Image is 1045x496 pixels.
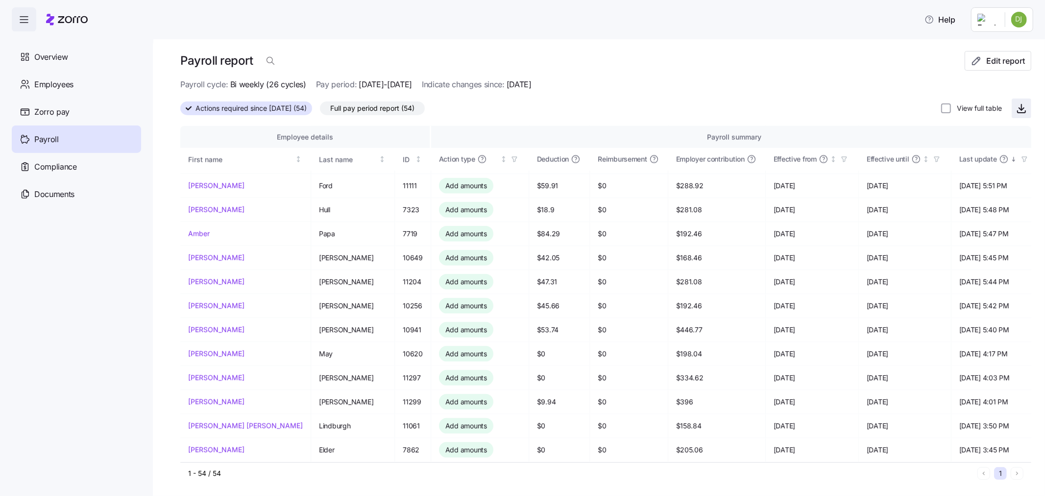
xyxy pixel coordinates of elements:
div: Last name [319,154,377,165]
span: [DATE] 5:48 PM [959,205,1030,215]
span: $0 [537,349,582,359]
span: [DATE] [867,325,943,335]
span: [DATE] [867,205,943,215]
span: $192.46 [676,229,757,239]
span: [DATE] [774,421,851,431]
span: [DATE] 5:47 PM [959,229,1030,239]
span: Edit report [986,55,1025,67]
span: [DATE] [774,397,851,407]
span: [DATE] [774,205,851,215]
a: [PERSON_NAME] [188,253,303,263]
span: [DATE] [867,373,943,383]
span: $0 [537,421,582,431]
span: $45.66 [537,301,582,311]
span: Deduction [537,154,569,164]
span: $0 [598,421,659,431]
span: Add amounts [445,325,487,335]
span: Employees [34,78,73,91]
span: Add amounts [445,181,487,191]
span: [DATE] [774,301,851,311]
span: Payroll [34,133,59,146]
span: [DATE] [774,445,851,455]
span: [DATE] [867,445,943,455]
div: Sorted descending [1010,156,1017,163]
span: Zorro pay [34,106,70,118]
span: $0 [598,445,659,455]
a: [PERSON_NAME] [188,445,303,455]
span: Effective from [774,154,817,164]
a: Payroll [12,125,141,153]
span: $0 [598,253,659,263]
span: $59.91 [537,181,582,191]
span: [DATE] 4:01 PM [959,397,1030,407]
span: May [319,349,387,359]
span: Elder [319,445,387,455]
span: Add amounts [445,253,487,263]
span: 11204 [403,277,423,287]
div: Not sorted [830,156,837,163]
span: [DATE] [774,229,851,239]
span: [DATE] [774,253,851,263]
span: $446.77 [676,325,757,335]
span: $0 [598,373,659,383]
span: Documents [34,188,74,200]
span: Last update [959,154,997,164]
span: 11297 [403,373,423,383]
span: $84.29 [537,229,582,239]
span: Add amounts [445,445,487,455]
img: ebbf617f566908890dfd872f8ec40b3c [1011,12,1027,27]
span: Add amounts [445,421,487,431]
button: Edit report [965,51,1031,71]
a: Amber [188,229,303,239]
span: Overview [34,51,68,63]
span: [DATE] 4:17 PM [959,349,1030,359]
span: $288.92 [676,181,757,191]
span: Add amounts [445,301,487,311]
span: Help [924,14,955,25]
button: Next page [1011,467,1023,480]
span: [DATE] [774,325,851,335]
span: $396 [676,397,757,407]
th: First nameNot sorted [180,148,311,171]
div: ID [403,154,413,165]
span: Actions required since [DATE] (54) [195,102,307,115]
span: [DATE] [507,78,532,91]
button: Help [917,10,963,29]
button: 1 [994,467,1007,480]
span: [DATE] [774,277,851,287]
span: [DATE] [774,373,851,383]
span: 10941 [403,325,423,335]
span: [DATE] [867,301,943,311]
span: [DATE]-[DATE] [359,78,412,91]
span: $0 [598,397,659,407]
span: 10649 [403,253,423,263]
div: First name [188,154,293,165]
div: Not sorted [500,156,507,163]
a: Zorro pay [12,98,141,125]
span: [PERSON_NAME] [319,253,387,263]
span: $47.31 [537,277,582,287]
span: $198.04 [676,349,757,359]
span: [DATE] [867,397,943,407]
a: [PERSON_NAME] [188,349,303,359]
a: Overview [12,43,141,71]
span: 10256 [403,301,423,311]
div: Payroll summary [439,132,1030,143]
span: $0 [598,301,659,311]
span: [PERSON_NAME] [319,397,387,407]
span: [DATE] 3:50 PM [959,421,1030,431]
th: Effective untilNot sorted [859,148,951,171]
a: [PERSON_NAME] [188,301,303,311]
span: [PERSON_NAME] [319,325,387,335]
span: Hull [319,205,387,215]
span: Action type [439,154,475,164]
span: $0 [537,373,582,383]
span: Reimbursement [598,154,647,164]
th: Effective fromNot sorted [766,148,859,171]
span: $0 [598,349,659,359]
div: Not sorted [923,156,929,163]
span: $42.05 [537,253,582,263]
span: $158.84 [676,421,757,431]
span: Employer contribution [676,154,745,164]
span: [DATE] 4:03 PM [959,373,1030,383]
